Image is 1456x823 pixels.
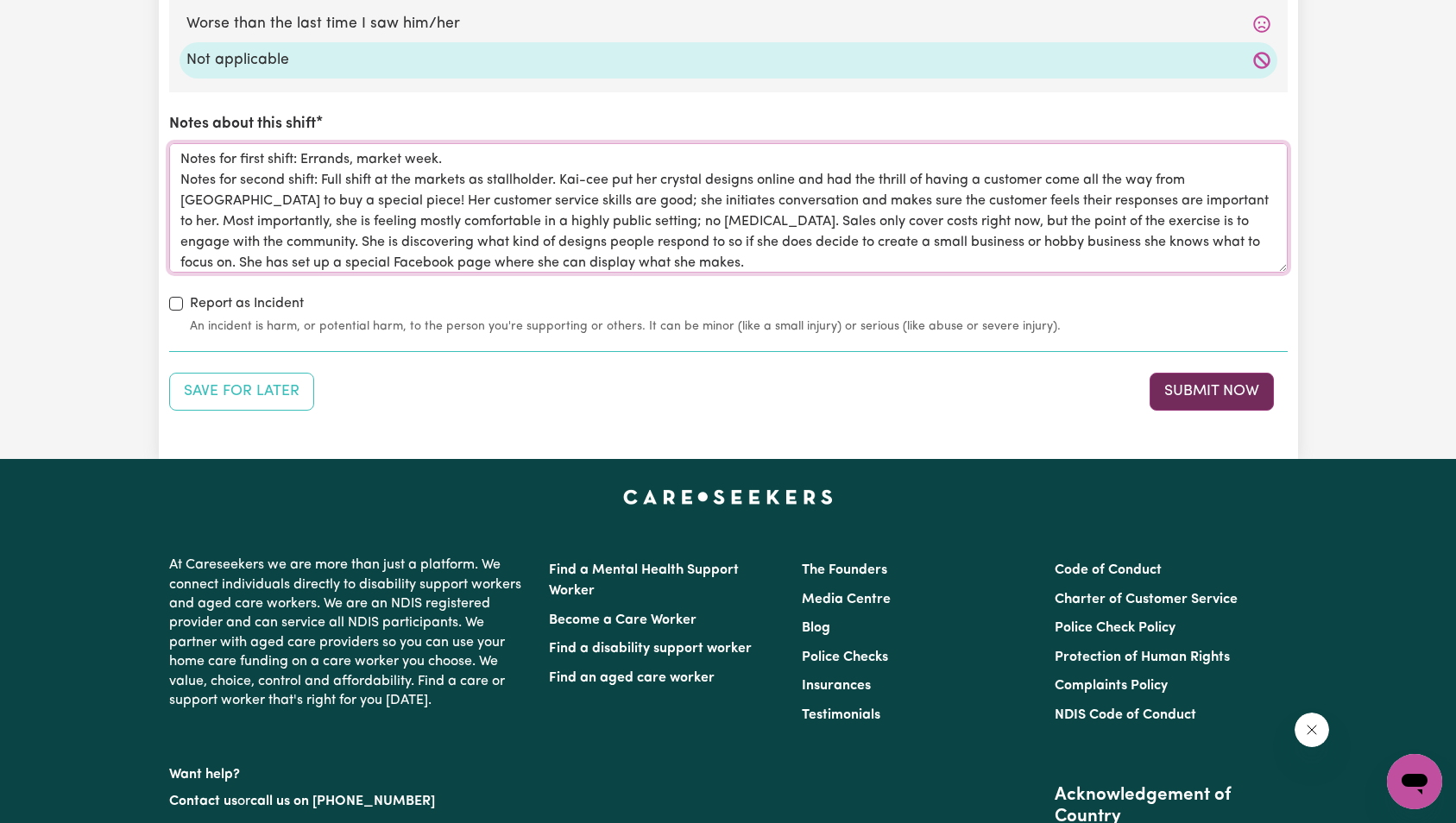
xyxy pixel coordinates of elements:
a: Code of Conduct [1055,563,1162,577]
small: An incident is harm, or potential harm, to the person you're supporting or others. It can be mino... [190,317,1288,336]
a: Find an aged care worker [549,671,715,685]
a: Complaints Policy [1055,679,1168,693]
a: Charter of Customer Service [1055,593,1238,606]
label: Worse than the last time I saw him/her [186,13,1270,35]
a: Insurances [802,679,871,693]
p: At Careseekers we are more than just a platform. We connect individuals directly to disability su... [169,549,528,717]
label: Report as Incident [190,293,304,314]
a: Police Checks [802,650,888,664]
a: Careseekers home page [623,490,833,504]
a: The Founders [802,563,887,577]
a: Media Centre [802,593,891,606]
a: call us on [PHONE_NUMBER] [250,795,435,808]
button: Save your job report [169,373,314,411]
button: Submit your job report [1150,373,1274,411]
a: Contact us [169,795,237,808]
a: NDIS Code of Conduct [1055,708,1196,722]
iframe: Button to launch messaging window [1387,754,1442,809]
p: or [169,785,528,818]
a: Find a Mental Health Support Worker [549,563,739,598]
textarea: Notes for first shift: Errands, market week. Notes for second shift: Full shift at the markets as... [169,143,1288,273]
iframe: Close message [1295,713,1329,747]
a: Testimonials [802,708,880,722]
label: Not applicable [186,49,1270,72]
a: Protection of Human Rights [1055,650,1230,664]
a: Become a Care Worker [549,613,696,627]
a: Police Check Policy [1055,621,1176,635]
a: Blog [802,621,830,635]
span: Need any help? [10,12,104,26]
a: Find a disability support worker [549,642,752,656]
label: Notes about this shift [169,113,316,135]
p: Want help? [169,758,528,784]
